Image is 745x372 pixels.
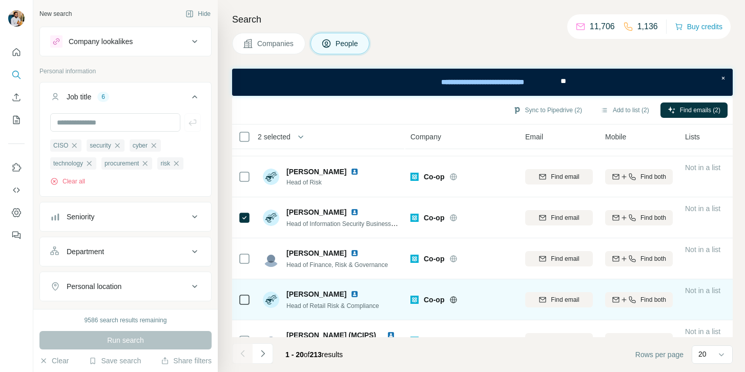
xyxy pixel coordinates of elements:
[133,141,148,150] span: cyber
[8,111,25,129] button: My lists
[286,302,379,309] span: Head of Retail Risk & Compliance
[286,207,346,217] span: [PERSON_NAME]
[39,67,212,76] p: Personal information
[605,169,673,184] button: Find both
[8,181,25,199] button: Use Surfe API
[698,349,707,359] p: 20
[8,10,25,27] img: Avatar
[67,281,121,292] div: Personal location
[680,106,720,115] span: Find emails (2)
[410,296,419,304] img: Logo of Co-op
[424,295,444,305] span: Co-op
[39,356,69,366] button: Clear
[525,251,593,266] button: Find email
[551,172,579,181] span: Find email
[685,327,720,336] span: Not in a list
[525,292,593,307] button: Find email
[160,159,170,168] span: risk
[257,38,295,49] span: Companies
[637,20,658,33] p: 1,136
[551,336,579,345] span: Find email
[605,132,626,142] span: Mobile
[410,173,419,181] img: Logo of Co-op
[8,43,25,61] button: Quick start
[286,219,414,228] span: Head of Information Security Business Support
[8,226,25,244] button: Feedback
[263,210,279,226] img: Avatar
[424,172,444,182] span: Co-op
[350,168,359,176] img: LinkedIn logo
[50,177,85,186] button: Clear all
[89,356,141,366] button: Save search
[605,210,673,225] button: Find both
[285,350,343,359] span: results
[105,159,139,168] span: procurement
[263,333,279,349] img: Avatar
[40,29,211,54] button: Company lookalikes
[53,159,83,168] span: technology
[685,286,720,295] span: Not in a list
[605,333,673,348] button: Find both
[8,66,25,84] button: Search
[286,178,363,187] span: Head of Risk
[410,337,419,345] img: Logo of Co-op
[285,350,304,359] span: 1 - 20
[304,350,310,359] span: of
[350,208,359,216] img: LinkedIn logo
[263,292,279,308] img: Avatar
[178,6,218,22] button: Hide
[424,336,444,346] span: Co-op
[410,214,419,222] img: Logo of Co-op
[685,204,720,213] span: Not in a list
[263,251,279,267] img: Avatar
[640,213,666,222] span: Find both
[40,204,211,229] button: Seniority
[424,254,444,264] span: Co-op
[551,295,579,304] span: Find email
[8,158,25,177] button: Use Surfe on LinkedIn
[640,254,666,263] span: Find both
[675,19,722,34] button: Buy credits
[387,331,395,339] img: LinkedIn logo
[605,292,673,307] button: Find both
[8,203,25,222] button: Dashboard
[263,169,279,185] img: Avatar
[40,239,211,264] button: Department
[660,102,728,118] button: Find emails (2)
[253,343,273,364] button: Navigate to next page
[53,141,68,150] span: CISO
[593,102,656,118] button: Add to list (2)
[640,336,666,345] span: Find both
[232,69,733,96] iframe: Banner
[39,9,72,18] div: New search
[286,331,376,339] span: [PERSON_NAME] (MCIPS)
[685,163,720,172] span: Not in a list
[336,38,359,49] span: People
[90,141,111,150] span: security
[40,274,211,299] button: Personal location
[525,210,593,225] button: Find email
[590,20,615,33] p: 11,706
[286,289,346,299] span: [PERSON_NAME]
[232,12,733,27] h4: Search
[506,102,589,118] button: Sync to Pipedrive (2)
[286,261,388,268] span: Head of Finance, Risk & Governance
[350,249,359,257] img: LinkedIn logo
[685,132,700,142] span: Lists
[67,212,94,222] div: Seniority
[605,251,673,266] button: Find both
[551,254,579,263] span: Find email
[8,88,25,107] button: Enrich CSV
[67,246,104,257] div: Department
[310,350,322,359] span: 213
[525,169,593,184] button: Find email
[685,245,720,254] span: Not in a list
[161,356,212,366] button: Share filters
[97,92,109,101] div: 6
[424,213,444,223] span: Co-op
[525,333,593,348] button: Find email
[286,248,346,258] span: [PERSON_NAME]
[410,255,419,263] img: Logo of Co-op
